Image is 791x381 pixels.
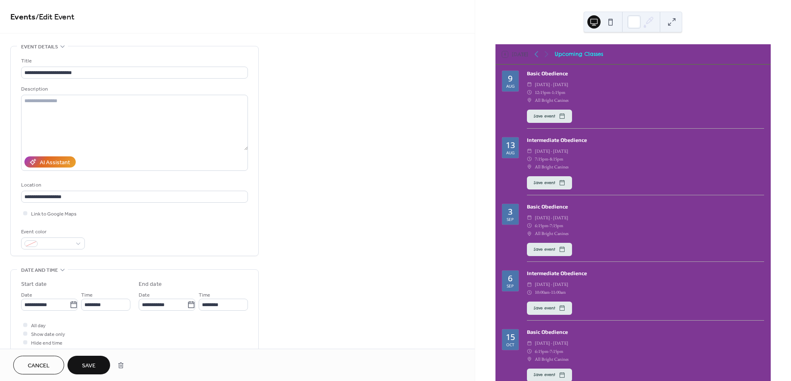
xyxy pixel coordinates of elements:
div: Basic Obedience [527,328,764,336]
div: ​ [527,230,532,237]
span: [DATE] - [DATE] [535,214,568,222]
span: Time [81,291,93,300]
div: Location [21,181,246,189]
button: AI Assistant [24,156,76,168]
span: All Bright Canines [535,355,569,363]
div: 3 [508,208,512,216]
span: Cancel [28,362,50,370]
div: Sep [507,217,514,221]
span: Event details [21,43,58,51]
div: Sep [507,284,514,288]
div: Aug [506,84,515,88]
div: Basic Obedience [527,69,764,77]
div: Event color [21,228,83,236]
a: Events [10,9,36,25]
span: 10:00am [535,288,550,296]
div: ​ [527,163,532,171]
div: ​ [527,355,532,363]
span: All day [31,321,46,330]
button: Cancel [13,356,64,374]
span: / Edit Event [36,9,75,25]
span: All Bright Canines [535,230,569,237]
span: [DATE] - [DATE] [535,339,568,347]
span: 1:15pm [552,89,565,96]
span: - [551,89,552,96]
button: Save event [527,302,572,315]
span: [DATE] - [DATE] [535,147,568,155]
div: ​ [527,96,532,104]
div: 6 [508,274,512,283]
span: Link to Google Maps [31,210,77,218]
div: Description [21,85,246,93]
div: ​ [527,280,532,288]
span: - [548,222,550,230]
div: ​ [527,288,532,296]
div: ​ [527,155,532,163]
span: Date [139,291,150,300]
span: Hide end time [31,339,63,347]
span: [DATE] - [DATE] [535,81,568,89]
div: Oct [506,343,515,347]
span: Save [82,362,96,370]
div: Basic Obedience [527,203,764,211]
div: ​ [527,147,532,155]
span: All Bright Canines [535,96,569,104]
div: Intermediate Obedience [527,136,764,144]
span: 7:15pm [535,155,548,163]
div: Start date [21,280,47,289]
span: 12:15pm [535,89,551,96]
span: - [548,347,550,355]
span: Date and time [21,266,58,275]
span: 7:15pm [550,347,563,355]
div: End date [139,280,162,289]
div: Title [21,57,246,65]
span: 7:15pm [550,222,563,230]
span: - [548,155,550,163]
div: Upcoming Classes [555,50,603,58]
button: Save event [527,110,572,123]
div: ​ [527,339,532,347]
div: ​ [527,81,532,89]
div: ​ [527,214,532,222]
span: All Bright Canines [535,163,569,171]
button: Save event [527,176,572,189]
div: 9 [508,74,512,83]
button: Save event [527,243,572,256]
div: 15 [506,333,515,341]
div: 13 [506,141,515,149]
div: Intermediate Obedience [527,269,764,277]
span: [DATE] - [DATE] [535,280,568,288]
span: 8:15pm [550,155,563,163]
div: AI Assistant [40,158,70,167]
div: Aug [506,151,515,155]
span: Time [199,291,210,300]
button: Save [67,356,110,374]
div: ​ [527,347,532,355]
div: ​ [527,222,532,230]
span: Date [21,291,32,300]
span: 6:15pm [535,347,548,355]
div: ​ [527,89,532,96]
span: - [550,288,551,296]
span: Show date only [31,330,65,339]
span: 6:15pm [535,222,548,230]
span: 11:00am [551,288,566,296]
